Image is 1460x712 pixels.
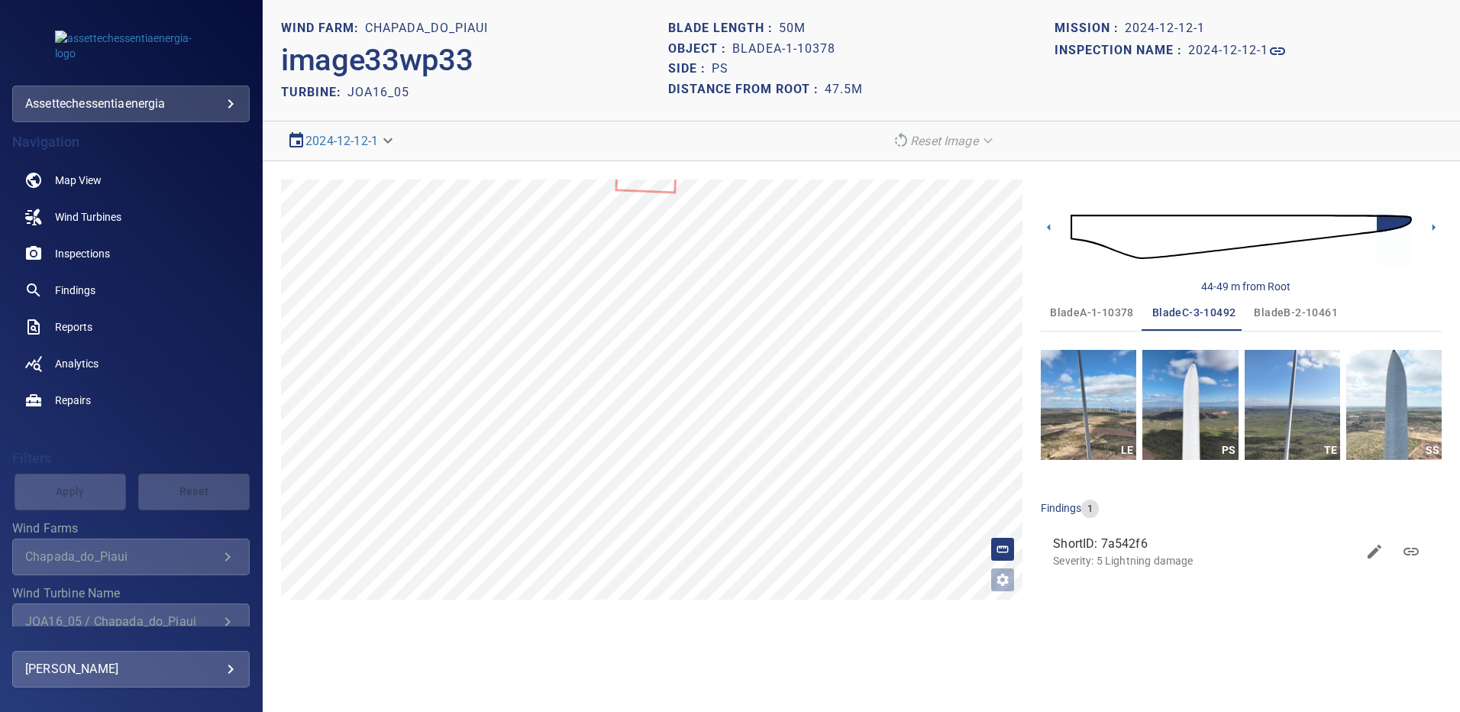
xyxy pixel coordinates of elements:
[12,451,250,466] h4: Filters
[1055,44,1188,58] h1: Inspection name :
[55,319,92,335] span: Reports
[732,42,835,57] h1: bladeA-1-10378
[1245,350,1340,460] a: TE
[1188,44,1268,58] h1: 2024-12-12-1
[12,539,250,575] div: Wind Farms
[55,393,91,408] span: Repairs
[12,587,250,600] label: Wind Turbine Name
[281,42,473,79] h2: image33wp33
[305,134,378,148] a: 2024-12-12-1
[668,83,825,97] h1: Distance from root :
[1142,350,1238,460] a: PS
[12,86,250,122] div: assettechessentiaenergia
[25,614,218,629] div: JOA16_05 / Chapada_do_Piaui
[1188,42,1287,60] a: 2024-12-12-1
[1117,441,1136,460] div: LE
[281,85,347,99] h2: TURBINE:
[12,235,250,272] a: inspections noActive
[55,31,208,61] img: assettechessentiaenergia-logo
[1050,303,1134,322] span: bladeA-1-10378
[347,85,409,99] h2: JOA16_05
[1152,303,1236,322] span: bladeC-3-10492
[12,382,250,419] a: repairs noActive
[1423,441,1442,460] div: SS
[365,21,488,36] h1: Chapada_do_Piaui
[281,128,402,154] div: 2024-12-12-1
[55,356,99,371] span: Analytics
[12,134,250,150] h4: Navigation
[12,272,250,309] a: findings noActive
[55,283,95,298] span: Findings
[910,134,978,148] em: Reset Image
[779,21,806,36] h1: 50m
[12,162,250,199] a: map noActive
[55,209,121,225] span: Wind Turbines
[25,657,237,681] div: [PERSON_NAME]
[990,568,1015,592] button: Open image filters and tagging options
[712,62,728,76] h1: PS
[1041,350,1136,460] a: LE
[886,128,1003,154] div: Reset Image
[825,83,863,97] h1: 47.5m
[668,21,779,36] h1: Blade length :
[668,62,712,76] h1: Side :
[25,92,237,116] div: assettechessentiaenergia
[1321,441,1340,460] div: TE
[1346,350,1442,460] a: SS
[1055,21,1125,36] h1: Mission :
[1053,553,1356,568] p: Severity: 5 Lightning damage
[12,345,250,382] a: analytics noActive
[668,42,732,57] h1: Object :
[1053,535,1356,553] span: ShortID: 7a542f6
[25,549,218,564] div: Chapada_do_Piaui
[1071,196,1412,278] img: d
[1254,303,1338,322] span: bladeB-2-10461
[1081,502,1099,516] span: 1
[1125,21,1205,36] h1: 2024-12-12-1
[1201,279,1290,294] div: 44-49 m from Root
[12,604,250,640] div: Wind Turbine Name
[55,173,102,188] span: Map View
[12,523,250,535] label: Wind Farms
[12,199,250,235] a: windturbines noActive
[1219,441,1239,460] div: PS
[1041,502,1081,514] span: findings
[281,21,365,36] h1: WIND FARM:
[55,246,110,261] span: Inspections
[12,309,250,345] a: reports noActive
